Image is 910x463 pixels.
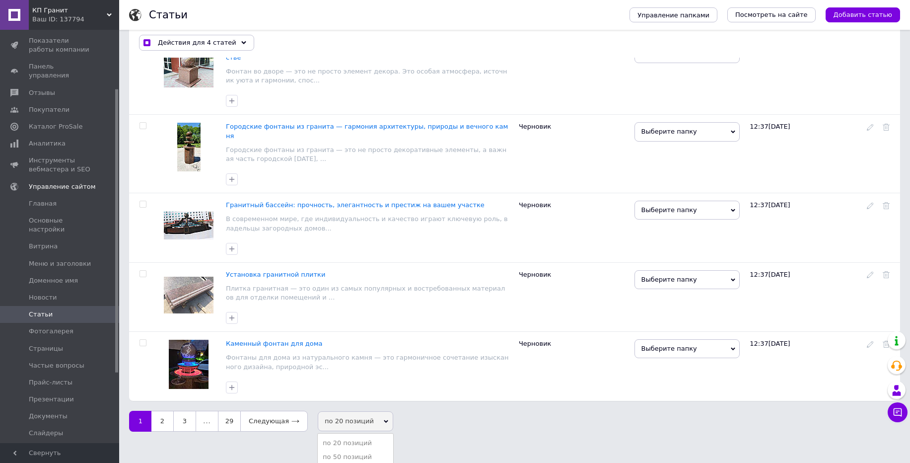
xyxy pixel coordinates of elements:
span: Основные настройки [29,216,92,234]
span: Черновик [519,340,552,347]
span: Черновик [519,201,552,209]
span: 12:37[DATE] [750,201,790,209]
span: Добавить статью [834,10,892,19]
span: Черновик [519,123,552,130]
span: Управление папками [637,11,709,19]
a: 1 [129,411,151,432]
div: Ваш ID: 137794 [32,15,119,24]
a: Редактировать [867,123,874,130]
a: Установка гранитной плитки [226,271,325,279]
a: Добавить статью [826,7,900,22]
img: Гранитный бассейн: прочность, элегантность и престиж на вашем участке [164,212,213,239]
a: Каменный фонтан для дома [226,340,323,348]
a: 29 [218,411,240,432]
a: Следующая [240,411,308,432]
img: Каменный фонтан для дома [169,340,209,389]
span: Выберите папку [634,122,740,141]
span: Выберите папку [634,201,740,220]
div: Удалить [883,201,898,210]
span: Витрина [29,242,58,251]
span: Доменное имя [29,276,78,285]
a: Гранитный бассейн: прочность, элегантность и престиж на вашем участке [226,201,485,209]
span: по 20 позиций [318,411,393,431]
span: Статьи [29,310,53,319]
button: Управление папками [630,7,717,22]
span: 12:37[DATE] [750,340,790,347]
a: Фонтан для двора — эстетика, комфорт и живая энергия воды в вашем пространстве [226,45,507,62]
span: Покупатели [29,105,70,114]
li: по 20 позиций [318,436,393,450]
span: ... [196,411,218,432]
span: Инструменты вебмастера и SEO [29,156,92,174]
a: Городские фонтаны из гранита — гармония архитектуры, природы и вечного камня [226,123,508,140]
span: Документы [29,412,68,421]
span: Новости [29,293,57,302]
span: КП Гранит [32,6,107,15]
span: 12:37[DATE] [750,123,790,130]
div: Удалить [883,270,898,279]
div: Удалить [883,339,898,348]
span: Черновик [519,271,552,278]
span: Меню и заголовки [29,259,91,268]
span: Прайс-листы [29,378,72,387]
span: Фонтан во дворе — это не просто элемент декора. Это особая атмосфера, источник уюта и гармонии, с... [226,68,507,84]
span: Действия для 4 статей [158,38,236,47]
span: Главная [29,199,57,208]
span: Посмотреть на сайте [735,10,808,19]
span: Гранитный бассейн: прочность, элегантность и престиж на вашем участке [226,201,485,209]
span: Частые вопросы [29,361,84,370]
img: Городские фонтаны из гранита — гармония архитектуры, природы и вечного камня [177,123,201,171]
a: 3 [173,411,196,432]
span: Фотогалерея [29,327,73,336]
span: Каталог ProSale [29,122,82,131]
img: Установка гранитной плитки [164,277,213,313]
span: Презентации [29,395,74,404]
span: В современном мире, где индивидуальность и качество играют ключевую роль, владельцы загородных до... [226,215,508,231]
a: Редактировать [867,271,874,278]
span: Фонтан для двора — эстетика, комфорт и живая энергия воды в вашем пространстве [226,45,507,61]
span: Страницы [29,344,63,353]
span: Городские фонтаны из гранита — это не просто декоративные элементы, а важная часть городской [DAT... [226,146,506,162]
span: Выберите папку [634,339,740,358]
a: Редактировать [867,340,874,347]
span: Аналитика [29,139,66,148]
a: Редактировать [867,201,874,209]
a: Посмотреть на сайте [727,7,816,22]
img: Фонтан для двора — эстетика, комфорт и живая энергия воды в вашем пространстве [164,50,213,87]
span: 12:37[DATE] [750,271,790,278]
a: 2 [151,411,173,432]
span: Слайдеры [29,429,63,438]
span: Показатели работы компании [29,36,92,54]
div: Удалить [883,122,898,131]
span: Панель управления [29,62,92,80]
h1: Статьи [149,9,188,21]
span: Выберите папку [634,270,740,289]
span: Фонтаны для дома из натурального камня — это гармоничное сочетание изысканного дизайна, природной... [226,354,508,370]
span: Плитка гранитная — это один из самых популярных и востребованных материалов для отделки помещений... [226,285,505,301]
button: Чат с покупателем [888,402,908,422]
span: Отзывы [29,88,55,97]
span: Управление сайтом [29,182,96,191]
